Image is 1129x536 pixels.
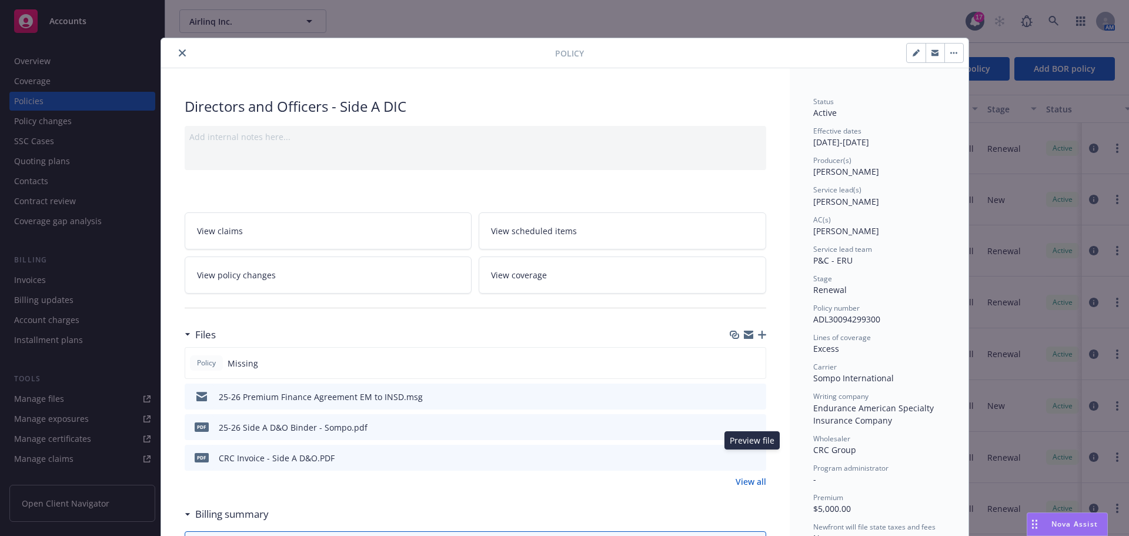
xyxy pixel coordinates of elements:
[813,463,888,473] span: Program administrator
[813,166,879,177] span: [PERSON_NAME]
[751,391,761,403] button: preview file
[813,434,850,444] span: Wholesaler
[813,503,851,514] span: $5,000.00
[228,357,258,369] span: Missing
[813,274,832,284] span: Stage
[813,444,856,455] span: CRC Group
[813,107,837,118] span: Active
[813,225,879,237] span: [PERSON_NAME]
[732,391,741,403] button: download file
[185,212,472,249] a: View claims
[813,372,894,384] span: Sompo International
[491,225,577,237] span: View scheduled items
[195,507,269,522] h3: Billing summary
[813,185,861,195] span: Service lead(s)
[813,155,851,165] span: Producer(s)
[479,257,766,294] a: View coverage
[813,215,831,225] span: AC(s)
[732,421,741,434] button: download file
[732,452,741,464] button: download file
[813,402,936,426] span: Endurance American Specialty Insurance Company
[555,47,584,59] span: Policy
[195,422,209,431] span: pdf
[813,255,853,266] span: P&C - ERU
[219,452,335,464] div: CRC Invoice - Side A D&O.PDF
[813,284,847,295] span: Renewal
[724,431,780,450] div: Preview file
[813,126,945,148] div: [DATE] - [DATE]
[197,225,243,237] span: View claims
[751,421,761,434] button: preview file
[813,314,880,325] span: ADL30094299300
[219,421,368,434] div: 25-26 Side A D&O Binder - Sompo.pdf
[813,332,871,342] span: Lines of coverage
[813,303,860,313] span: Policy number
[1051,519,1098,529] span: Nova Assist
[175,46,189,60] button: close
[195,358,218,368] span: Policy
[813,196,879,207] span: [PERSON_NAME]
[185,257,472,294] a: View policy changes
[813,492,843,502] span: Premium
[813,522,936,532] span: Newfront will file state taxes and fees
[736,475,766,488] a: View all
[219,391,423,403] div: 25-26 Premium Finance Agreement EM to INSD.msg
[195,453,209,462] span: PDF
[189,131,761,143] div: Add internal notes here...
[813,96,834,106] span: Status
[813,244,872,254] span: Service lead team
[1027,512,1108,536] button: Nova Assist
[185,327,216,342] div: Files
[491,269,547,281] span: View coverage
[813,343,839,354] span: Excess
[813,362,837,372] span: Carrier
[197,269,276,281] span: View policy changes
[813,474,816,485] span: -
[479,212,766,249] a: View scheduled items
[185,96,766,116] div: Directors and Officers - Side A DIC
[195,327,216,342] h3: Files
[813,391,869,401] span: Writing company
[813,126,861,136] span: Effective dates
[185,507,269,522] div: Billing summary
[751,452,761,464] button: preview file
[1027,513,1042,535] div: Drag to move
